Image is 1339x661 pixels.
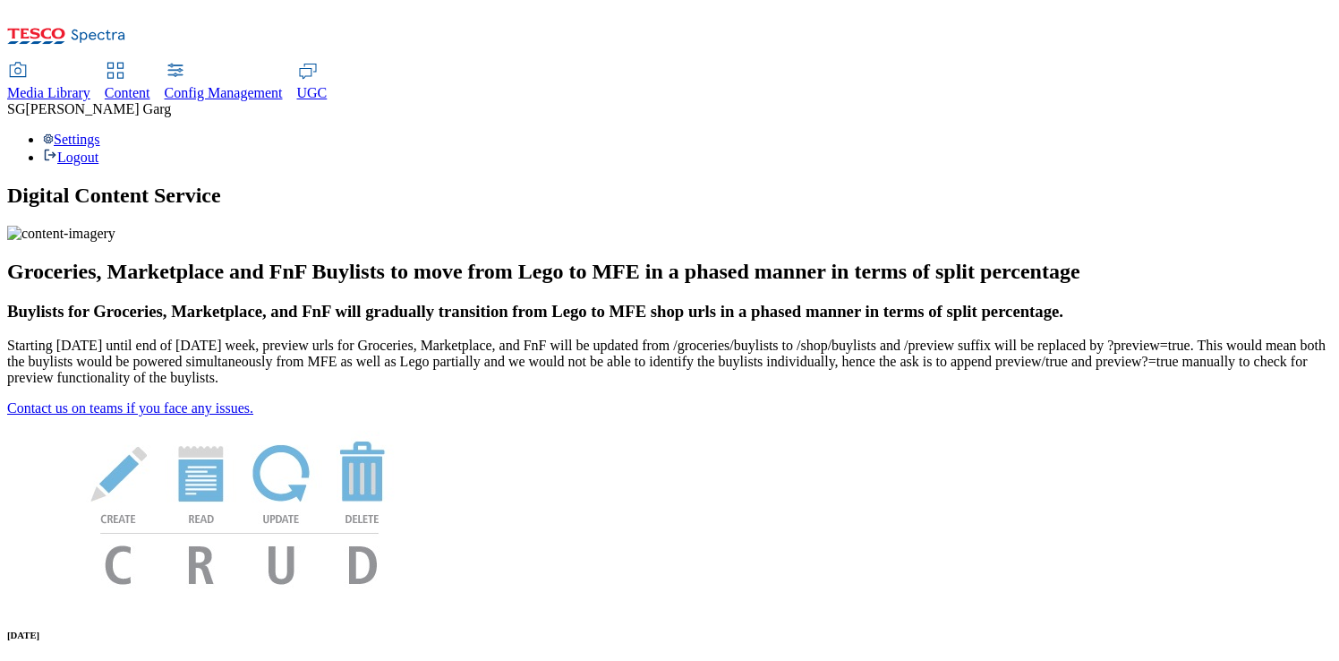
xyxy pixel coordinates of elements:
[7,338,1332,386] p: Starting [DATE] until end of [DATE] week, preview urls for Groceries, Marketplace, and FnF will b...
[7,101,25,116] span: SG
[105,85,150,100] span: Content
[297,64,328,101] a: UGC
[7,400,253,416] a: Contact us on teams if you face any issues.
[7,416,473,604] img: News Image
[105,64,150,101] a: Content
[43,150,98,165] a: Logout
[7,226,115,242] img: content-imagery
[7,260,1332,284] h2: Groceries, Marketplace and FnF Buylists to move from Lego to MFE in a phased manner in terms of s...
[7,184,1332,208] h1: Digital Content Service
[7,64,90,101] a: Media Library
[7,302,1332,322] h3: Buylists for Groceries, Marketplace, and FnF will gradually transition from Lego to MFE shop urls...
[165,64,283,101] a: Config Management
[297,85,328,100] span: UGC
[7,630,1332,640] h6: [DATE]
[43,132,100,147] a: Settings
[25,101,171,116] span: [PERSON_NAME] Garg
[165,85,283,100] span: Config Management
[7,85,90,100] span: Media Library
